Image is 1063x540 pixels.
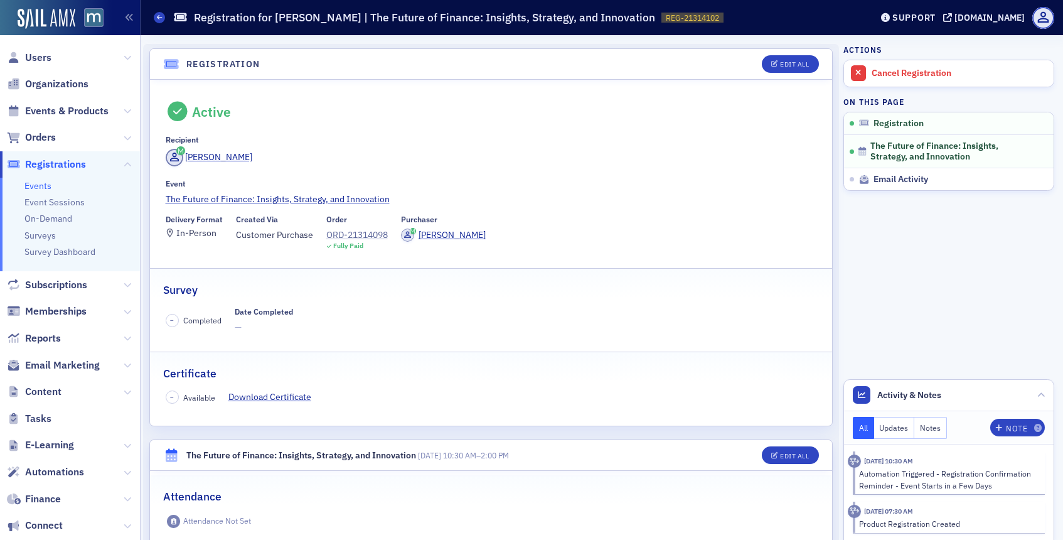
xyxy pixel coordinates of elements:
[762,446,818,464] button: Edit All
[874,417,915,439] button: Updates
[872,68,1047,79] div: Cancel Registration
[762,55,818,73] button: Edit All
[481,450,509,460] time: 2:00 PM
[192,104,231,120] div: Active
[914,417,947,439] button: Notes
[877,389,941,402] span: Activity & Notes
[418,450,441,460] span: [DATE]
[873,118,924,129] span: Registration
[7,278,87,292] a: Subscriptions
[7,305,87,318] a: Memberships
[780,61,809,68] div: Edit All
[235,307,293,316] div: Date Completed
[176,230,216,237] div: In-Person
[166,215,223,224] div: Delivery Format
[25,332,61,345] span: Reports
[170,393,174,402] span: –
[843,44,882,55] h4: Actions
[990,419,1045,436] button: Note
[25,305,87,318] span: Memberships
[7,438,74,452] a: E-Learning
[7,385,61,399] a: Content
[25,385,61,399] span: Content
[843,96,1054,107] h4: On this page
[163,365,216,382] h2: Certificate
[864,507,913,516] time: 9/21/2025 07:30 AM
[853,417,874,439] button: All
[1006,425,1027,432] div: Note
[24,197,85,208] a: Event Sessions
[7,465,84,479] a: Automations
[859,518,1037,529] div: Product Registration Created
[7,158,86,171] a: Registrations
[84,8,104,28] img: SailAMX
[185,151,252,164] div: [PERSON_NAME]
[326,229,388,242] a: ORD-21314098
[443,450,476,460] time: 10:30 AM
[419,229,486,242] div: [PERSON_NAME]
[25,158,86,171] span: Registrations
[892,12,936,23] div: Support
[163,489,222,505] h2: Attendance
[7,519,63,532] a: Connect
[7,492,61,506] a: Finance
[401,215,437,224] div: Purchaser
[7,412,51,426] a: Tasks
[25,412,51,426] span: Tasks
[18,9,75,29] img: SailAMX
[183,315,222,326] span: Completed
[7,332,61,345] a: Reports
[7,77,88,91] a: Organizations
[166,193,817,206] a: The Future of Finance: Insights, Strategy, and Innovation
[25,131,56,144] span: Orders
[186,58,260,71] h4: Registration
[25,51,51,65] span: Users
[859,468,1037,491] div: Automation Triggered - Registration Confirmation Reminder - Event Starts in a Few Days
[401,229,486,242] a: [PERSON_NAME]
[780,453,809,460] div: Edit All
[418,450,509,460] span: –
[24,213,72,224] a: On-Demand
[954,12,1025,23] div: [DOMAIN_NAME]
[24,180,51,192] a: Events
[326,215,347,224] div: Order
[1032,7,1054,29] span: Profile
[170,316,174,325] span: –
[25,359,100,372] span: Email Marketing
[333,242,363,250] div: Fully Paid
[873,174,928,185] span: Email Activity
[25,438,74,452] span: E-Learning
[236,215,278,224] div: Created Via
[186,449,416,462] div: The Future of Finance: Insights, Strategy, and Innovation
[848,455,861,468] div: Activity
[25,465,84,479] span: Automations
[864,456,913,465] time: 9/27/2025 10:30 AM
[25,104,109,118] span: Events & Products
[25,278,87,292] span: Subscriptions
[7,104,109,118] a: Events & Products
[7,131,56,144] a: Orders
[183,516,251,526] div: Attendance Not Set
[163,282,198,298] h2: Survey
[25,492,61,506] span: Finance
[235,321,293,334] span: —
[24,230,56,241] a: Surveys
[236,229,313,242] span: Customer Purchase
[25,77,88,91] span: Organizations
[166,149,253,166] a: [PERSON_NAME]
[194,10,655,25] h1: Registration for [PERSON_NAME] | The Future of Finance: Insights, Strategy, and Innovation
[666,13,719,23] span: REG-21314102
[228,391,321,404] a: Download Certificate
[870,141,1037,163] span: The Future of Finance: Insights, Strategy, and Innovation
[25,519,63,532] span: Connect
[166,179,186,188] div: Event
[166,135,199,144] div: Recipient
[7,51,51,65] a: Users
[183,392,215,403] span: Available
[848,505,861,518] div: Activity
[75,8,104,30] a: View Homepage
[24,246,95,257] a: Survey Dashboard
[7,359,100,372] a: Email Marketing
